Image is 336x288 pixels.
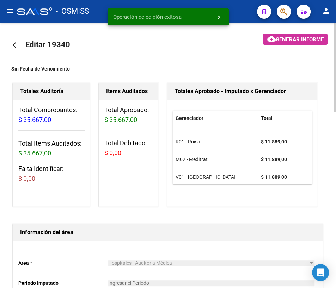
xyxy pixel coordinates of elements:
[106,86,151,97] h1: Items Auditados
[18,259,108,267] p: Area *
[18,139,85,158] h3: Total Items Auditados:
[322,7,330,15] mat-icon: person
[263,34,328,45] button: Generar informe
[267,35,276,43] mat-icon: cloud_download
[104,138,153,158] h3: Total Debitado:
[11,65,325,73] div: Sin Fecha de Vencimiento
[176,157,208,162] span: M02 - Meditrat
[18,149,51,157] span: $ 35.667,00
[113,13,182,20] span: Operación de edición exitosa
[20,86,83,97] h1: Totales Auditoría
[312,264,329,281] div: Open Intercom Messenger
[18,164,85,184] h3: Falta Identificar:
[261,157,287,162] strong: $ 11.889,00
[6,7,14,15] mat-icon: menu
[218,14,220,20] span: x
[176,115,203,121] span: Gerenciador
[11,41,20,49] mat-icon: arrow_back
[18,105,85,125] h3: Total Comprobantes:
[173,111,258,126] datatable-header-cell: Gerenciador
[261,115,273,121] span: Total
[104,116,137,123] span: $ 35.667,00
[276,36,323,43] span: Generar informe
[261,139,287,145] strong: $ 11.889,00
[176,174,236,180] span: V01 - [GEOGRAPHIC_DATA]
[25,40,70,49] span: Editar 19340
[258,111,304,126] datatable-header-cell: Total
[18,175,35,182] span: $ 0,00
[261,174,287,180] strong: $ 11.889,00
[175,86,310,97] h1: Totales Aprobado - Imputado x Gerenciador
[56,4,89,19] span: - OSMISS
[212,11,226,23] button: x
[18,279,108,287] p: Periodo Imputado
[104,149,121,157] span: $ 0,00
[104,105,153,125] h3: Total Aprobado:
[20,227,316,238] h1: Información del área
[18,116,51,123] span: $ 35.667,00
[176,139,200,145] span: R01 - Roisa
[108,260,172,266] span: Hospitales - Auditoría Médica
